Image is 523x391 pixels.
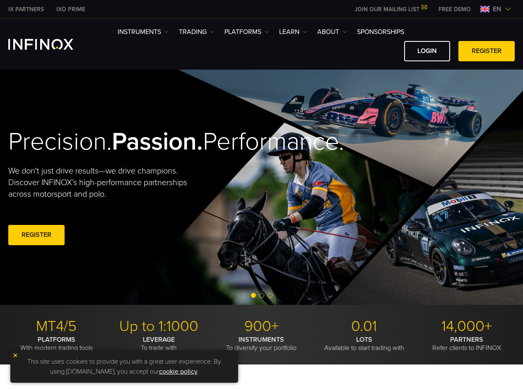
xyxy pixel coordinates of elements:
a: ABOUT [317,27,347,37]
span: Go to slide 3 [268,293,272,298]
strong: LOTS [356,335,372,344]
p: To diversify your portfolio [213,335,310,352]
a: LOGIN [404,41,450,61]
a: INFINOX Logo [8,39,93,50]
a: REGISTER [458,41,515,61]
p: 900+ [213,317,310,335]
strong: PARTNERS [450,335,483,344]
a: Learn [279,27,307,37]
span: Go to slide 2 [259,293,264,298]
p: Up to 1:1000 [111,317,207,335]
a: JOIN OUR MAILING LIST [348,6,432,13]
p: This site uses cookies to provide you with a great user experience. By using [DOMAIN_NAME], you a... [14,355,234,379]
a: INFINOX [2,5,50,14]
a: INFINOX [50,5,92,14]
p: Refer clients to INFINOX [418,335,515,352]
p: 0.01 [316,317,412,335]
a: SPONSORSHIPS [357,27,404,37]
img: yellow close icon [12,352,18,358]
a: INFINOX MENU [432,5,477,14]
p: MT4/5 [8,317,105,335]
a: TRADING [179,27,214,37]
strong: PLATFORMS [38,335,75,344]
span: Go to slide 1 [251,293,256,298]
strong: INSTRUMENTS [239,335,284,344]
p: Available to start trading with [316,335,412,352]
strong: Passion. [112,127,203,157]
p: To trade with [111,335,207,352]
span: en [489,4,505,14]
a: cookie policy [159,367,198,376]
p: 14,000+ [418,317,515,335]
a: PLATFORMS [224,27,269,37]
h2: Precision. Performance. [8,127,236,157]
p: We don't just drive results—we drive champions. Discover INFINOX’s high-performance partnerships ... [8,165,190,200]
a: Instruments [118,27,169,37]
p: With modern trading tools [8,335,105,352]
strong: LEVERAGE [143,335,175,344]
a: REGISTER [8,225,65,245]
